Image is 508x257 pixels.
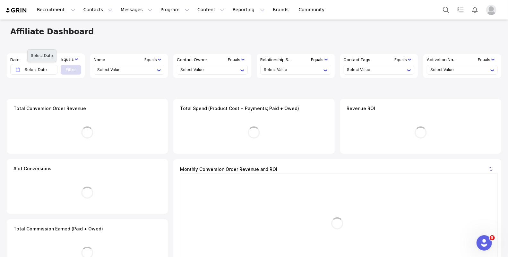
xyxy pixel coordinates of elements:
img: grin logo [5,7,28,13]
button: Search [439,3,453,17]
h3: Affiliate Dashboard [10,27,94,36]
button: Contacts [80,3,116,17]
button: Program [157,3,193,17]
a: Brands [269,3,294,17]
button: Notifications [468,3,482,17]
span: 5 [490,235,495,240]
a: Tasks [453,3,468,17]
iframe: Intercom live chat [477,235,492,251]
button: Recruitment [33,3,79,17]
button: Content [194,3,228,17]
button: Reporting [229,3,269,17]
button: Profile [482,5,503,15]
img: placeholder-profile.jpg [486,5,496,15]
a: Community [295,3,331,17]
button: Messages [117,3,156,17]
